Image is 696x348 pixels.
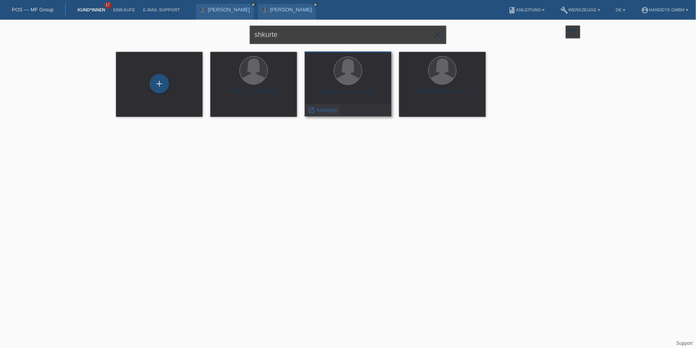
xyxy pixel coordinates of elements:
div: Kund*in hinzufügen [150,77,169,90]
i: account_circle [641,6,649,14]
a: Einkäufe [109,7,139,12]
a: E-Mail Support [139,7,184,12]
i: filter_list [569,27,577,36]
span: Anzeigen [317,107,338,113]
a: [PERSON_NAME] [270,7,312,13]
i: close [433,30,442,39]
input: Suche... [250,26,446,44]
a: DE ▾ [612,7,629,12]
a: [PERSON_NAME] [208,7,250,13]
i: build [561,6,569,14]
i: close [252,3,256,7]
div: [PERSON_NAME] (41) [217,88,291,101]
a: account_circleHandeys GmbH ▾ [637,7,692,12]
a: launch Anzeigen [308,107,338,113]
a: close [251,2,256,7]
a: close [313,2,318,7]
i: close [313,3,317,7]
span: 17 [104,2,111,9]
div: [PERSON_NAME] (33) [405,88,479,101]
div: [PERSON_NAME] (40) [311,88,385,101]
a: bookAnleitung ▾ [504,7,549,12]
i: launch [308,107,315,114]
a: buildWerkzeuge ▾ [557,7,604,12]
a: Kund*innen [74,7,109,12]
i: book [508,6,516,14]
a: POS — MF Group [12,7,53,13]
a: Support [676,341,693,346]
